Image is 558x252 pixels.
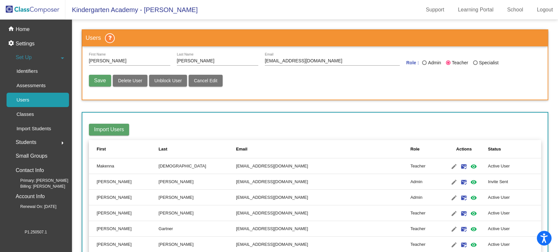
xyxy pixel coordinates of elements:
[159,174,236,190] td: [PERSON_NAME]
[470,210,478,217] mat-icon: visibility
[16,110,34,118] p: Classes
[16,125,51,133] p: Import Students
[460,210,468,217] mat-icon: mark_email_read
[470,178,478,186] mat-icon: visibility
[410,221,440,237] td: Teacher
[488,221,541,237] td: Active User
[450,241,458,249] mat-icon: edit
[460,225,468,233] mat-icon: mark_email_read
[89,124,129,135] button: Import Users
[159,146,236,152] div: Last
[159,190,236,205] td: [PERSON_NAME]
[10,183,65,189] span: Billing: [PERSON_NAME]
[8,25,16,33] mat-icon: home
[488,146,501,152] div: Status
[149,75,187,87] button: Unblock User
[59,54,66,62] mat-icon: arrow_drop_down
[460,178,468,186] mat-icon: mark_email_read
[16,151,47,161] p: Small Groups
[236,158,410,174] td: [EMAIL_ADDRESS][DOMAIN_NAME]
[8,40,16,48] mat-icon: settings
[236,146,247,152] div: Email
[470,194,478,202] mat-icon: visibility
[16,166,44,175] p: Contact Info
[236,146,410,152] div: Email
[236,221,410,237] td: [EMAIL_ADDRESS][DOMAIN_NAME]
[488,146,533,152] div: Status
[16,192,45,201] p: Account Info
[97,146,159,152] div: First
[89,221,159,237] td: [PERSON_NAME]
[16,53,32,62] span: Set Up
[89,174,159,190] td: [PERSON_NAME]
[113,75,147,87] button: Delete User
[532,5,558,15] a: Logout
[410,146,419,152] div: Role
[236,205,410,221] td: [EMAIL_ADDRESS][DOMAIN_NAME]
[16,138,36,147] span: Students
[410,146,440,152] div: Role
[94,127,124,132] span: Import Users
[488,205,541,221] td: Active User
[89,58,170,64] input: First Name
[460,241,468,249] mat-icon: mark_email_read
[488,174,541,190] td: Invite Sent
[265,58,400,64] input: E Mail
[159,146,167,152] div: Last
[89,158,159,174] td: Makenna
[421,5,449,15] a: Support
[450,178,458,186] mat-icon: edit
[82,30,548,46] h3: Users
[488,158,541,174] td: Active User
[89,190,159,205] td: [PERSON_NAME]
[450,59,468,66] div: Teacher
[410,158,440,174] td: Teacher
[89,205,159,221] td: [PERSON_NAME]
[470,163,478,170] mat-icon: visibility
[94,78,106,83] span: Save
[450,210,458,217] mat-icon: edit
[450,225,458,233] mat-icon: edit
[189,75,223,87] button: Cancel Edit
[97,146,106,152] div: First
[59,139,66,147] mat-icon: arrow_right
[478,59,499,66] div: Specialist
[16,96,29,104] p: Users
[10,178,68,183] span: Primary: [PERSON_NAME]
[16,67,38,75] p: Identifiers
[236,190,410,205] td: [EMAIL_ADDRESS][DOMAIN_NAME]
[10,204,56,210] span: Renewal On: [DATE]
[236,174,410,190] td: [EMAIL_ADDRESS][DOMAIN_NAME]
[470,225,478,233] mat-icon: visibility
[194,78,217,83] span: Cancel Edit
[65,5,198,15] span: Kindergarten Academy - [PERSON_NAME]
[460,163,468,170] mat-icon: mark_email_read
[159,205,236,221] td: [PERSON_NAME]
[16,82,45,89] p: Assessments
[410,174,440,190] td: Admin
[422,59,503,68] mat-radio-group: Last Name
[440,140,488,158] th: Actions
[154,78,182,83] span: Unblock User
[450,194,458,202] mat-icon: edit
[118,78,142,83] span: Delete User
[406,59,419,68] mat-label: Role :
[453,5,499,15] a: Learning Portal
[460,194,468,202] mat-icon: mark_email_read
[159,221,236,237] td: Gartner
[16,25,30,33] p: Home
[177,58,258,64] input: Last Name
[16,40,35,48] p: Settings
[410,205,440,221] td: Teacher
[410,190,440,205] td: Admin
[427,59,441,66] div: Admin
[502,5,528,15] a: School
[89,75,111,87] button: Save
[159,158,236,174] td: [DEMOGRAPHIC_DATA]
[488,190,541,205] td: Active User
[450,163,458,170] mat-icon: edit
[470,241,478,249] mat-icon: visibility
